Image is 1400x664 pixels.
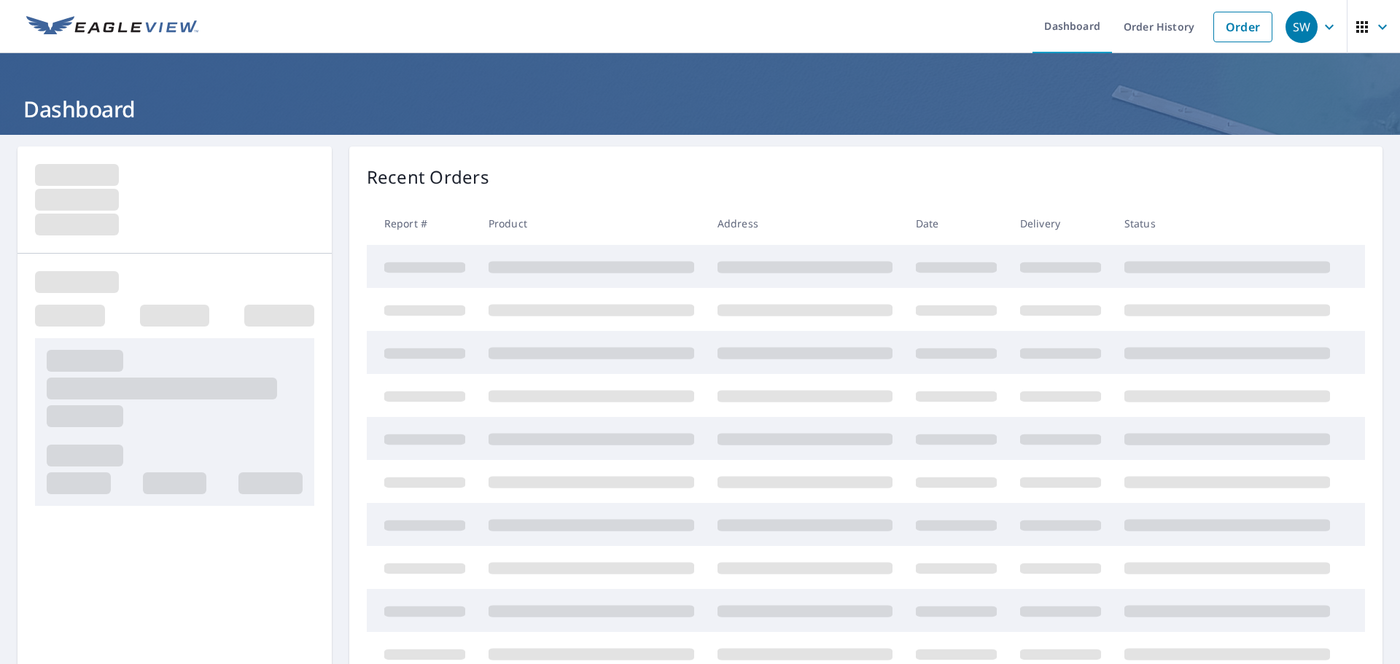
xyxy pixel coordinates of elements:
[367,202,477,245] th: Report #
[1213,12,1272,42] a: Order
[1113,202,1342,245] th: Status
[477,202,706,245] th: Product
[1008,202,1113,245] th: Delivery
[706,202,904,245] th: Address
[1286,11,1318,43] div: SW
[17,94,1382,124] h1: Dashboard
[367,164,489,190] p: Recent Orders
[26,16,198,38] img: EV Logo
[904,202,1008,245] th: Date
